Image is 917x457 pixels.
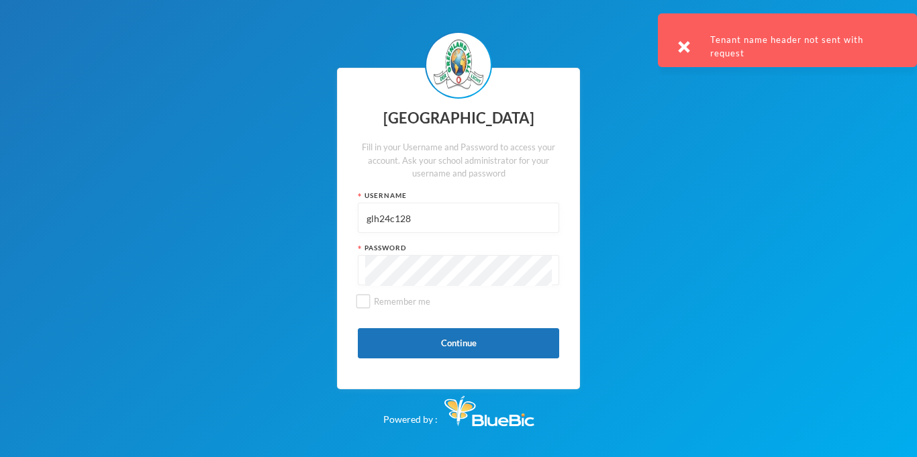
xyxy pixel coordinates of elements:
img: Bluebic [444,396,534,426]
div: [GEOGRAPHIC_DATA] [358,105,559,132]
button: Continue [358,328,559,358]
div: Powered by : [383,389,534,426]
div: Username [358,191,559,201]
div: Password [358,243,559,253]
div: Fill in your Username and Password to access your account. Ask your school administrator for your... [358,141,559,181]
div: Tenant name header not sent with request [658,13,917,67]
span: Remember me [369,296,436,307]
